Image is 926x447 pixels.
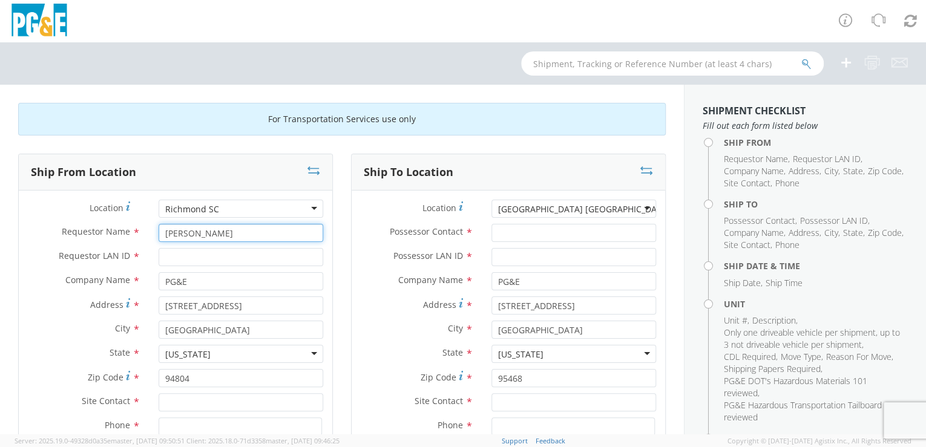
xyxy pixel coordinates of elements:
li: , [843,165,865,177]
span: Only one driveable vehicle per shipment, up to 3 not driveable vehicle per shipment [724,327,900,350]
span: Reason For Move [826,351,892,362]
div: [US_STATE] [165,348,211,361]
span: State [843,165,863,177]
h3: Ship To Location [364,166,453,178]
span: CDL Required [724,351,776,362]
li: , [824,227,840,239]
span: Site Contact [724,239,770,250]
input: Shipment, Tracking or Reference Number (at least 4 chars) [521,51,824,76]
span: Company Name [398,274,463,285]
span: Zip Code [421,371,456,383]
li: , [789,227,821,239]
span: Zip Code [868,227,902,238]
li: , [868,165,904,177]
span: State [442,347,463,358]
span: Requestor Name [62,226,130,237]
li: , [752,315,798,327]
span: Ship Time [766,277,803,289]
span: Client: 2025.18.0-71d3358 [186,436,340,445]
li: , [724,363,823,375]
span: Site Contact [415,395,463,406]
div: For Transportation Services use only [18,103,666,135]
div: [US_STATE] [498,348,543,361]
span: PG&E DOT's Hazardous Materials 101 reviewed [724,375,867,399]
li: , [789,165,821,177]
li: , [724,239,772,251]
span: Site Contact [724,177,770,189]
span: Company Name [724,165,784,177]
span: Company Name [65,274,130,285]
span: Shipping Papers Required [724,363,821,374]
h3: Ship From Location [31,166,136,178]
li: , [724,351,778,363]
li: , [724,165,786,177]
span: City [448,322,463,334]
h4: Ship To [724,200,908,209]
h4: Unit [724,299,908,308]
li: , [724,277,763,289]
li: , [724,327,905,351]
span: Address [789,165,819,177]
li: , [724,375,905,399]
span: Address [789,227,819,238]
h4: Ship From [724,138,908,147]
li: , [800,215,870,227]
span: State [110,347,130,358]
a: Feedback [536,436,565,445]
span: Requestor LAN ID [59,250,130,261]
span: Possessor Contact [724,215,795,226]
span: State [843,227,863,238]
span: Ship Date [724,277,761,289]
span: Address [90,299,123,310]
div: [GEOGRAPHIC_DATA] [GEOGRAPHIC_DATA] [498,203,670,215]
span: Description [752,315,796,326]
li: , [724,215,797,227]
span: Location [422,202,456,214]
span: master, [DATE] 09:50:51 [111,436,185,445]
div: Richmond SC [165,203,219,215]
span: Location [90,202,123,214]
span: Phone [775,177,800,189]
span: Phone [775,239,800,250]
span: City [824,227,838,238]
span: Fill out each form listed below [703,120,908,132]
span: Phone [105,419,130,431]
span: Zip Code [88,371,123,383]
li: , [724,315,749,327]
span: Company Name [724,227,784,238]
a: Support [502,436,528,445]
h4: Ship Date & Time [724,261,908,270]
span: master, [DATE] 09:46:25 [266,436,340,445]
span: City [824,165,838,177]
li: , [826,351,893,363]
span: Requestor LAN ID [793,153,861,165]
span: Phone [438,419,463,431]
span: Zip Code [868,165,902,177]
li: , [724,153,790,165]
li: , [868,227,904,239]
span: Copyright © [DATE]-[DATE] Agistix Inc., All Rights Reserved [727,436,911,446]
span: Unit # [724,315,747,326]
span: PG&E Hazardous Transportation Tailboard reviewed [724,399,882,423]
li: , [824,165,840,177]
span: Possessor LAN ID [800,215,868,226]
span: Site Contact [82,395,130,406]
span: Possessor LAN ID [393,250,463,261]
li: , [724,227,786,239]
strong: Shipment Checklist [703,104,806,117]
li: , [724,177,772,189]
span: Requestor Name [724,153,788,165]
span: Move Type [781,351,821,362]
li: , [781,351,823,363]
img: pge-logo-06675f144f4cfa6a6814.png [9,4,70,39]
span: Server: 2025.19.0-49328d0a35e [15,436,185,445]
span: Address [423,299,456,310]
span: City [115,322,130,334]
li: , [793,153,862,165]
span: Possessor Contact [390,226,463,237]
li: , [843,227,865,239]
